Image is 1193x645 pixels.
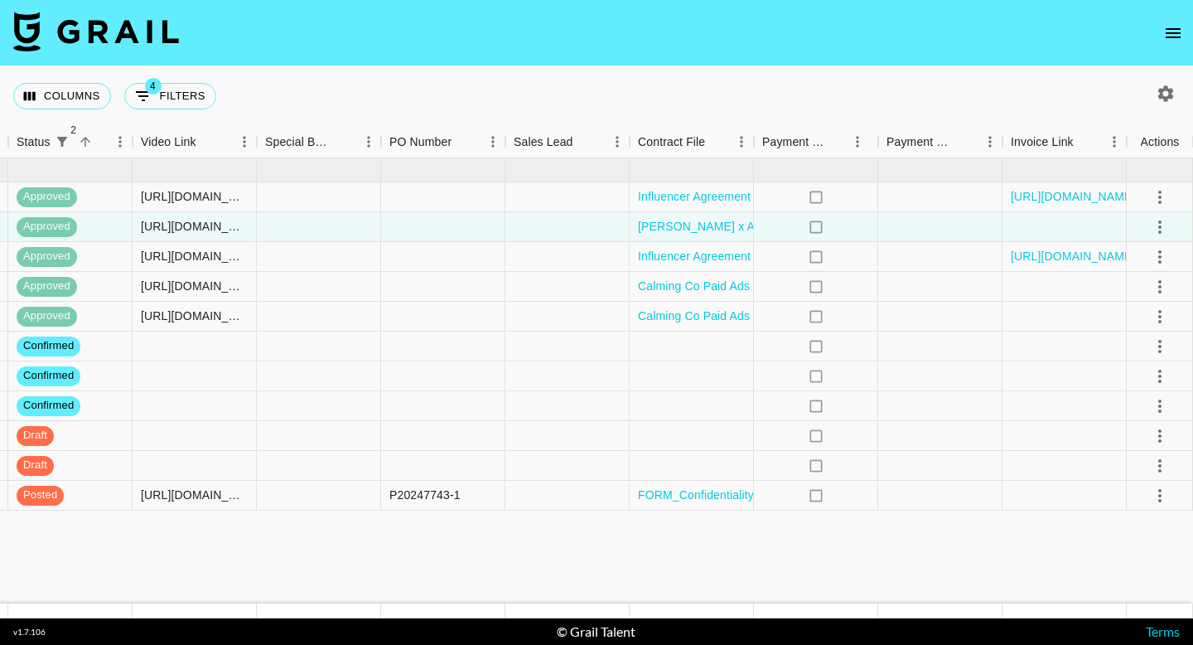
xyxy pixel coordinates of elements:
[17,189,77,205] span: approved
[141,126,196,158] div: Video Link
[17,338,80,354] span: confirmed
[17,308,77,324] span: approved
[17,279,77,294] span: approved
[141,487,248,503] div: https://www.instagram.com/p/DOwtb6gkkHD/
[196,130,220,153] button: Sort
[141,248,248,264] div: https://www.instagram.com/p/DPTpMSgjtcC/
[145,78,162,95] span: 4
[1146,362,1174,390] button: select merge strategy
[74,130,97,153] button: Sort
[17,487,64,503] span: posted
[514,126,573,158] div: Sales Lead
[827,130,850,153] button: Sort
[51,130,74,153] button: Show filters
[630,126,754,158] div: Contract File
[1146,273,1174,301] button: select merge strategy
[65,122,82,138] span: 2
[257,126,381,158] div: Special Booking Type
[638,487,898,503] a: FORM_Confidentiality Agreement.docx (1) (1).pdf
[845,129,870,154] button: Menu
[638,308,926,324] a: Calming Co Paid Ads Production Book 041824 .pdf.pdf
[17,428,54,444] span: draft
[13,627,46,638] div: v 1.7.106
[389,126,452,158] div: PO Number
[1146,482,1174,510] button: select merge strategy
[51,130,74,153] div: 2 active filters
[389,487,461,503] div: P20247743-1
[141,218,248,235] div: https://www.instagram.com/p/DPunXtsDF78/?img_index=1
[1146,332,1174,361] button: select merge strategy
[878,126,1002,158] div: Payment Sent Date
[638,248,1100,264] a: Influencer Agreement - Collaboration with [PERSON_NAME] for Heart & Soil [DATE].pdf
[762,126,827,158] div: Payment Sent
[13,12,179,51] img: Grail Talent
[1011,188,1136,205] a: [URL][DOMAIN_NAME]
[1146,303,1174,331] button: select merge strategy
[141,308,248,324] div: https://www.instagram.com/p/DPpMJzJkg9J/
[17,368,80,384] span: confirmed
[886,126,954,158] div: Payment Sent Date
[452,130,475,153] button: Sort
[638,218,991,235] a: [PERSON_NAME] x Artisan Council - Creator Contract.docx (1).pdf
[17,126,51,158] div: Status
[605,129,630,154] button: Menu
[232,129,257,154] button: Menu
[1127,126,1193,158] div: Actions
[1146,422,1174,450] button: select merge strategy
[638,126,705,158] div: Contract File
[1146,623,1180,639] a: Terms
[141,188,248,205] div: https://www.instagram.com/reel/DPPo8WajL7W/?igsh=MTN2MGh1cjMwNmlwNg%3D%3D
[356,129,381,154] button: Menu
[1102,129,1127,154] button: Menu
[1011,248,1136,264] a: [URL][DOMAIN_NAME]
[1146,452,1174,480] button: select merge strategy
[141,278,248,294] div: https://www.instagram.com/p/DPpMJzJkg9J/
[1141,126,1180,158] div: Actions
[754,126,878,158] div: Payment Sent
[124,83,216,109] button: Show filters
[108,129,133,154] button: Menu
[17,219,77,235] span: approved
[505,126,630,158] div: Sales Lead
[13,83,111,109] button: Select columns
[17,458,54,473] span: draft
[557,623,635,640] div: © Grail Talent
[1146,243,1174,271] button: select merge strategy
[1011,126,1074,158] div: Invoice Link
[381,126,505,158] div: PO Number
[1157,17,1190,50] button: open drawer
[638,188,1070,205] a: Influencer Agreement - Collaboration with [PERSON_NAME] for BEAM [DATE].pdf
[1146,183,1174,211] button: select merge strategy
[729,129,754,154] button: Menu
[17,249,77,264] span: approved
[133,126,257,158] div: Video Link
[573,130,596,153] button: Sort
[8,126,133,158] div: Status
[265,126,333,158] div: Special Booking Type
[705,130,728,153] button: Sort
[954,130,978,153] button: Sort
[1074,130,1097,153] button: Sort
[638,278,926,294] a: Calming Co Paid Ads Production Book 041824 .pdf.pdf
[1146,213,1174,241] button: select merge strategy
[1002,126,1127,158] div: Invoice Link
[17,398,80,414] span: confirmed
[333,130,356,153] button: Sort
[1146,392,1174,420] button: select merge strategy
[481,129,505,154] button: Menu
[978,129,1002,154] button: Menu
